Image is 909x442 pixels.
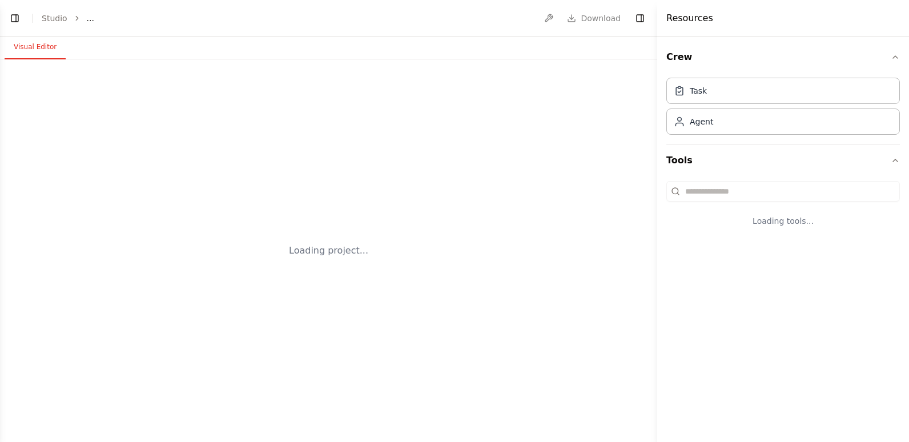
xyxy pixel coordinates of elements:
span: ... [87,13,94,24]
button: Visual Editor [5,35,66,59]
button: Crew [666,41,900,73]
div: Task [690,85,707,97]
div: Agent [690,116,713,127]
div: Loading project... [289,244,368,258]
nav: breadcrumb [42,13,94,24]
h4: Resources [666,11,713,25]
div: Tools [666,176,900,245]
div: Crew [666,73,900,144]
button: Tools [666,144,900,176]
button: Hide right sidebar [632,10,648,26]
a: Studio [42,14,67,23]
button: Show left sidebar [7,10,23,26]
div: Loading tools... [666,206,900,236]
